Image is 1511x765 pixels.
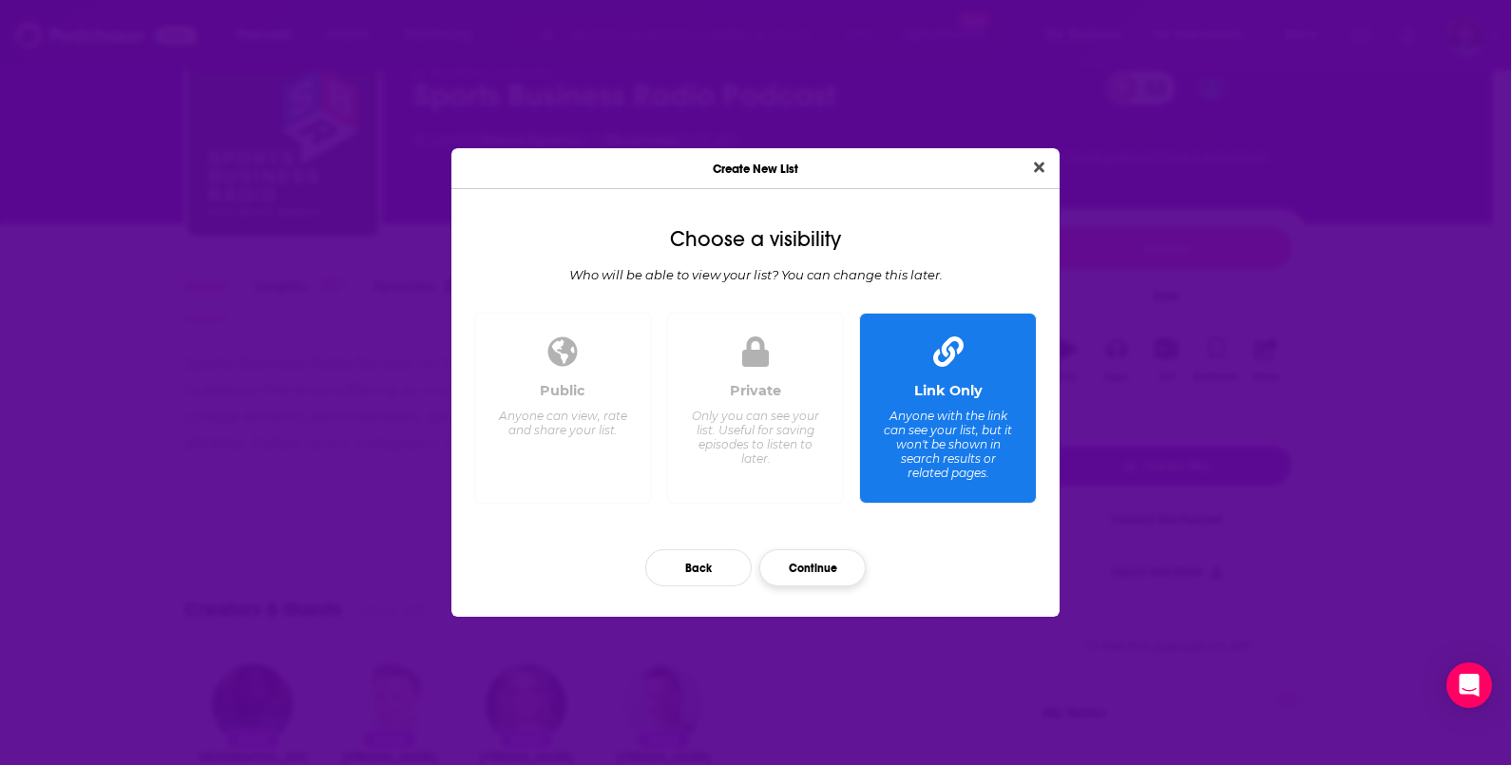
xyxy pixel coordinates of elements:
[883,409,1013,480] div: Anyone with the link can see your list, but it won't be shown in search results or related pages.
[540,382,585,399] div: Public
[645,549,752,586] button: Back
[690,409,820,466] div: Only you can see your list. Useful for saving episodes to listen to later.
[730,382,781,399] div: Private
[759,549,866,586] button: Continue
[467,227,1044,252] div: Choose a visibility
[914,382,983,399] div: Link Only
[1026,156,1052,180] button: Close
[498,409,628,437] div: Anyone can view, rate and share your list.
[467,267,1044,282] div: Who will be able to view your list? You can change this later.
[451,148,1060,189] div: Create New List
[1446,662,1492,708] div: Open Intercom Messenger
